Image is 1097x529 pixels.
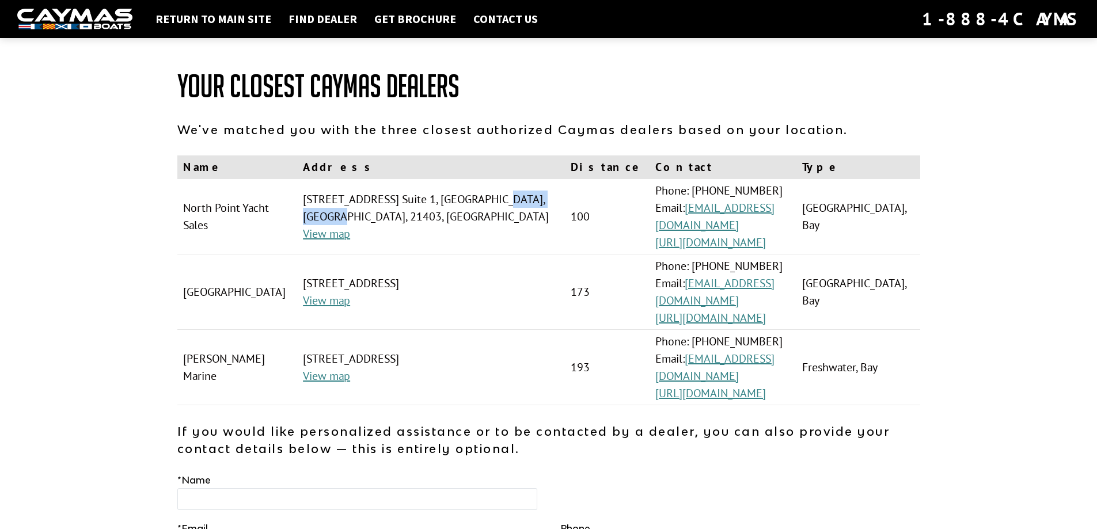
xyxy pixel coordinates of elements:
td: 100 [565,179,650,254]
td: [STREET_ADDRESS] [297,254,565,330]
a: Get Brochure [369,12,462,26]
td: Freshwater, Bay [796,330,920,405]
a: Find Dealer [283,12,363,26]
td: [GEOGRAPHIC_DATA], Bay [796,254,920,330]
td: North Point Yacht Sales [177,179,298,254]
a: [EMAIL_ADDRESS][DOMAIN_NAME] [655,351,775,383]
a: View map [303,368,350,383]
td: Phone: [PHONE_NUMBER] Email: [650,330,796,405]
th: Type [796,155,920,179]
a: [EMAIL_ADDRESS][DOMAIN_NAME] [655,200,775,233]
th: Name [177,155,298,179]
a: Contact Us [468,12,544,26]
a: Return to main site [150,12,277,26]
a: [URL][DOMAIN_NAME] [655,310,766,325]
a: View map [303,293,350,308]
label: Name [177,473,211,487]
a: [EMAIL_ADDRESS][DOMAIN_NAME] [655,276,775,308]
div: 1-888-4CAYMAS [922,6,1080,32]
td: [PERSON_NAME] Marine [177,330,298,405]
td: [STREET_ADDRESS] Suite 1, [GEOGRAPHIC_DATA], [GEOGRAPHIC_DATA], 21403, [GEOGRAPHIC_DATA] [297,179,565,254]
th: Contact [650,155,796,179]
a: View map [303,226,350,241]
td: [GEOGRAPHIC_DATA] [177,254,298,330]
img: white-logo-c9c8dbefe5ff5ceceb0f0178aa75bf4bb51f6bca0971e226c86eb53dfe498488.png [17,9,132,30]
td: Phone: [PHONE_NUMBER] Email: [650,179,796,254]
td: [GEOGRAPHIC_DATA], Bay [796,179,920,254]
th: Distance [565,155,650,179]
a: [URL][DOMAIN_NAME] [655,235,766,250]
p: If you would like personalized assistance or to be contacted by a dealer, you can also provide yo... [177,423,920,457]
td: Phone: [PHONE_NUMBER] Email: [650,254,796,330]
td: 173 [565,254,650,330]
p: We've matched you with the three closest authorized Caymas dealers based on your location. [177,121,920,138]
th: Address [297,155,565,179]
td: [STREET_ADDRESS] [297,330,565,405]
h1: Your Closest Caymas Dealers [177,69,920,104]
a: [URL][DOMAIN_NAME] [655,386,766,401]
td: 193 [565,330,650,405]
